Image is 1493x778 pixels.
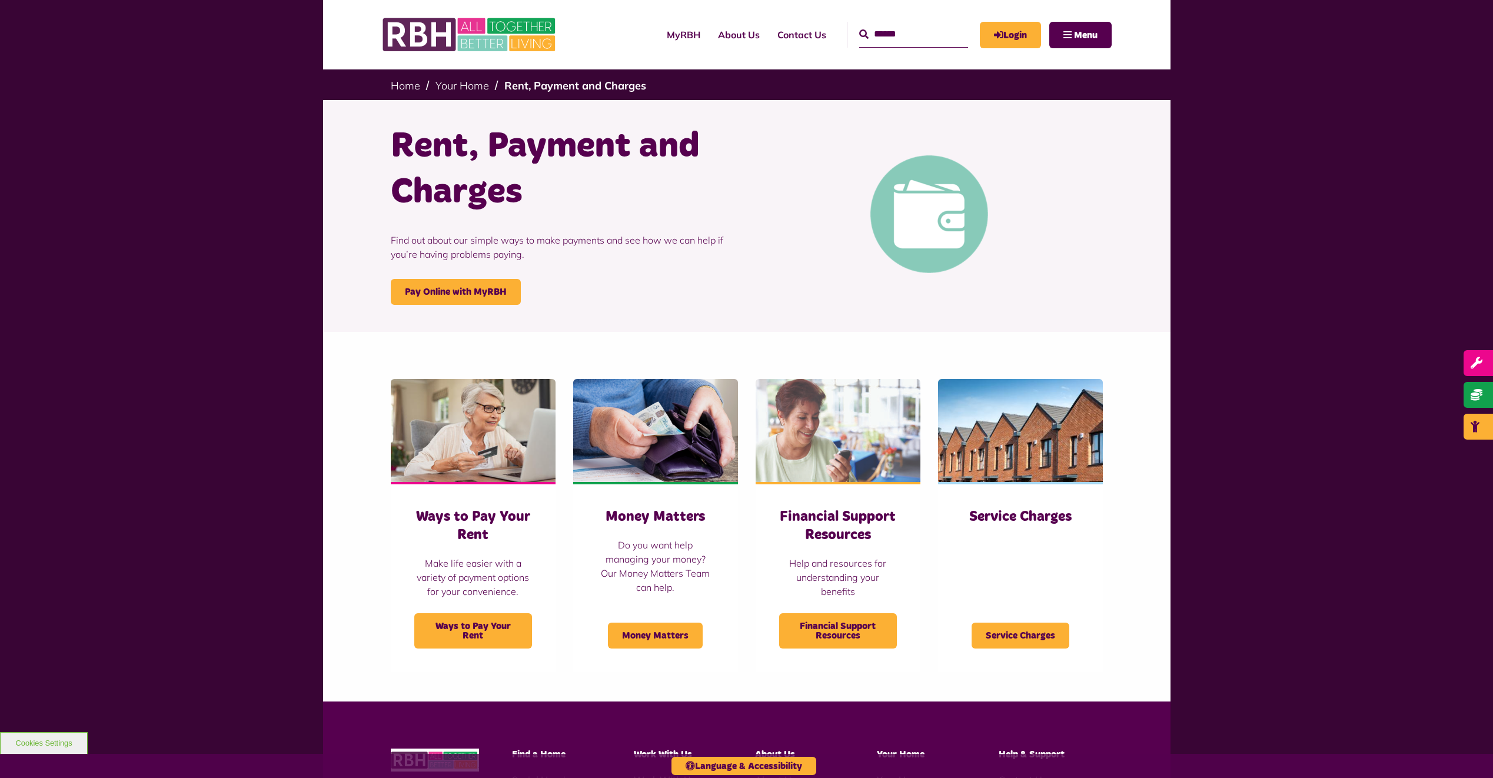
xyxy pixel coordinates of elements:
[504,79,646,92] a: Rent, Payment and Charges
[414,613,532,649] span: Ways to Pay Your Rent
[709,19,769,51] a: About Us
[391,124,738,215] h1: Rent, Payment and Charges
[512,750,566,759] span: Find a Home
[972,623,1069,649] span: Service Charges
[391,279,521,305] a: Pay Online with MyRBH
[769,19,835,51] a: Contact Us
[414,556,532,599] p: Make life easier with a variety of payment options for your convenience.
[597,538,714,594] p: Do you want help managing your money? Our Money Matters Team can help.
[382,12,558,58] img: RBH
[391,215,738,279] p: Find out about our simple ways to make payments and see how we can help if you’re having problems...
[391,79,420,92] a: Home
[938,379,1103,482] img: RBH homes in Lower Falinge with a blue sky
[1440,725,1493,778] iframe: Netcall Web Assistant for live chat
[779,508,897,544] h3: Financial Support Resources
[634,750,692,759] span: Work With Us
[414,508,532,544] h3: Ways to Pay Your Rent
[1049,22,1112,48] button: Navigation
[980,22,1041,48] a: MyRBH
[870,155,988,273] img: Pay Rent
[573,379,738,482] img: Money 1
[877,750,925,759] span: Your Home
[755,750,795,759] span: About Us
[962,508,1079,526] h3: Service Charges
[391,749,479,772] img: RBH
[756,379,920,482] img: 200284549 001
[779,613,897,649] span: Financial Support Resources
[999,750,1065,759] span: Help & Support
[671,757,816,775] button: Language & Accessibility
[391,379,556,672] a: Ways to Pay Your Rent Make life easier with a variety of payment options for your convenience. Wa...
[573,379,738,672] a: Money Matters Do you want help managing your money? Our Money Matters Team can help. Money Matters
[608,623,703,649] span: Money Matters
[938,379,1103,672] a: Service Charges Service Charges
[756,379,920,672] a: Financial Support Resources Help and resources for understanding your benefits Financial Support ...
[1074,31,1098,40] span: Menu
[597,508,714,526] h3: Money Matters
[391,379,556,482] img: Old Woman Paying Bills Online J745CDU
[435,79,489,92] a: Your Home
[779,556,897,599] p: Help and resources for understanding your benefits
[658,19,709,51] a: MyRBH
